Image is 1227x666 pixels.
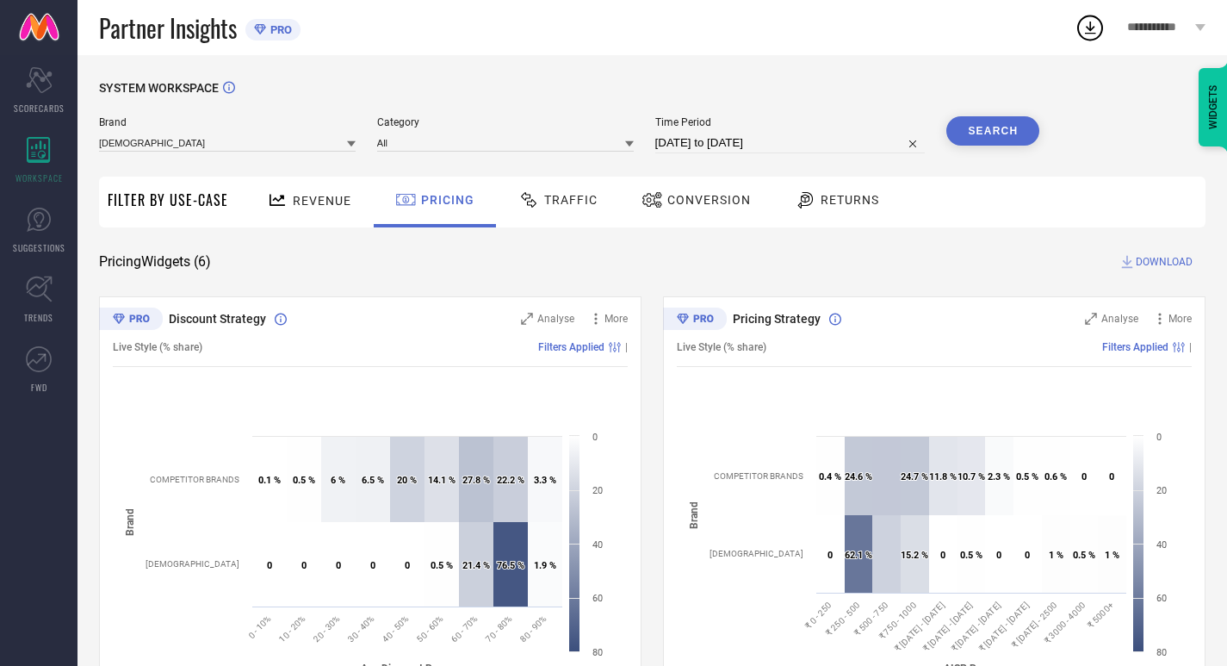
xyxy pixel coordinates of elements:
span: SCORECARDS [14,102,65,115]
span: Analyse [1101,313,1138,325]
text: ₹ 750 - 1000 [877,600,918,641]
text: 3.3 % [534,475,556,486]
span: SUGGESTIONS [13,241,65,254]
input: Select time period [655,133,926,153]
span: Live Style (% share) [113,341,202,353]
text: ₹ [DATE] - [DATE] [893,600,946,653]
span: WORKSPACE [15,171,63,184]
text: 20 [1156,485,1167,496]
text: 0 [1109,471,1114,482]
text: 40 [1156,539,1167,551]
text: 0 [592,432,598,443]
svg: Zoom [521,313,533,325]
text: 0 [827,550,833,561]
span: Filters Applied [538,341,604,353]
text: 40 [592,539,603,551]
svg: Zoom [1085,313,1097,325]
text: 0 - 10% [246,613,272,639]
text: 60 [1156,593,1167,604]
text: 15.2 % [901,550,928,561]
text: 30 - 40% [346,613,376,644]
div: Premium [99,308,163,333]
text: 0 [370,560,375,571]
text: 6 % [331,475,345,486]
text: 10 - 20% [277,613,307,644]
text: 40 - 50% [381,613,411,644]
text: 1.9 % [534,560,556,571]
text: [DEMOGRAPHIC_DATA] [710,549,803,558]
text: ₹ 500 - 750 [852,600,890,638]
span: Discount Strategy [169,312,266,326]
text: 0 [267,560,272,571]
text: 20 % [397,475,417,486]
text: ₹ [DATE] - [DATE] [977,600,1031,653]
span: Traffic [544,193,598,207]
text: 0.5 % [960,550,982,561]
text: 60 [592,593,603,604]
span: Live Style (% share) [677,341,766,353]
text: 27.8 % [462,475,490,486]
span: TRENDS [24,311,53,324]
tspan: Brand [124,507,136,535]
span: More [1168,313,1192,325]
span: Conversion [667,193,751,207]
span: More [604,313,628,325]
span: Category [377,116,634,128]
text: 0.5 % [431,560,453,571]
div: Premium [663,308,727,333]
span: PRO [266,23,292,36]
text: 76.5 % [497,560,524,571]
span: Filter By Use-Case [108,190,228,210]
span: Returns [821,193,879,207]
text: 0 [1156,432,1162,443]
span: Time Period [655,116,926,128]
text: COMPETITOR BRANDS [150,475,239,484]
text: 22.2 % [497,475,524,486]
text: 80 [592,647,603,658]
text: 0.1 % [258,475,281,486]
span: Revenue [293,194,351,208]
text: 11.8 % [929,471,957,482]
button: Search [946,116,1039,146]
text: 6.5 % [362,475,384,486]
text: ₹ 3000 - 4000 [1042,600,1087,644]
text: ₹ [DATE] - [DATE] [949,600,1002,653]
span: Partner Insights [99,10,237,46]
text: 0 [996,550,1001,561]
text: 14.1 % [428,475,455,486]
text: 2.3 % [988,471,1010,482]
div: Open download list [1075,12,1106,43]
text: 80 - 90% [518,613,548,644]
text: 1 % [1049,550,1063,561]
text: 0 [405,560,410,571]
text: ₹ [DATE] - [DATE] [921,600,975,653]
text: 0 [1081,471,1087,482]
text: 60 - 70% [449,613,480,644]
text: 80 [1156,647,1167,658]
span: DOWNLOAD [1136,253,1193,271]
text: 62.1 % [845,550,872,561]
span: Brand [99,116,356,128]
text: 1 % [1105,550,1119,561]
text: 0 [336,560,341,571]
span: Pricing Widgets ( 6 ) [99,253,211,271]
span: | [1189,341,1192,353]
span: | [625,341,628,353]
text: ₹ 5000+ [1086,600,1116,630]
span: SYSTEM WORKSPACE [99,81,219,95]
text: 0.6 % [1044,471,1067,482]
span: FWD [31,381,47,394]
text: 0.5 % [1073,550,1095,561]
text: ₹ 250 - 500 [824,600,862,638]
text: 21.4 % [462,560,490,571]
text: 70 - 80% [484,613,514,644]
text: 0.5 % [293,475,315,486]
text: ₹ 0 - 250 [803,600,833,630]
span: Pricing Strategy [733,312,821,326]
text: 0.4 % [819,471,841,482]
text: 0 [301,560,307,571]
text: 24.7 % [901,471,928,482]
text: 20 - 30% [312,613,342,644]
span: Pricing [421,193,474,207]
text: 50 - 60% [415,613,445,644]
